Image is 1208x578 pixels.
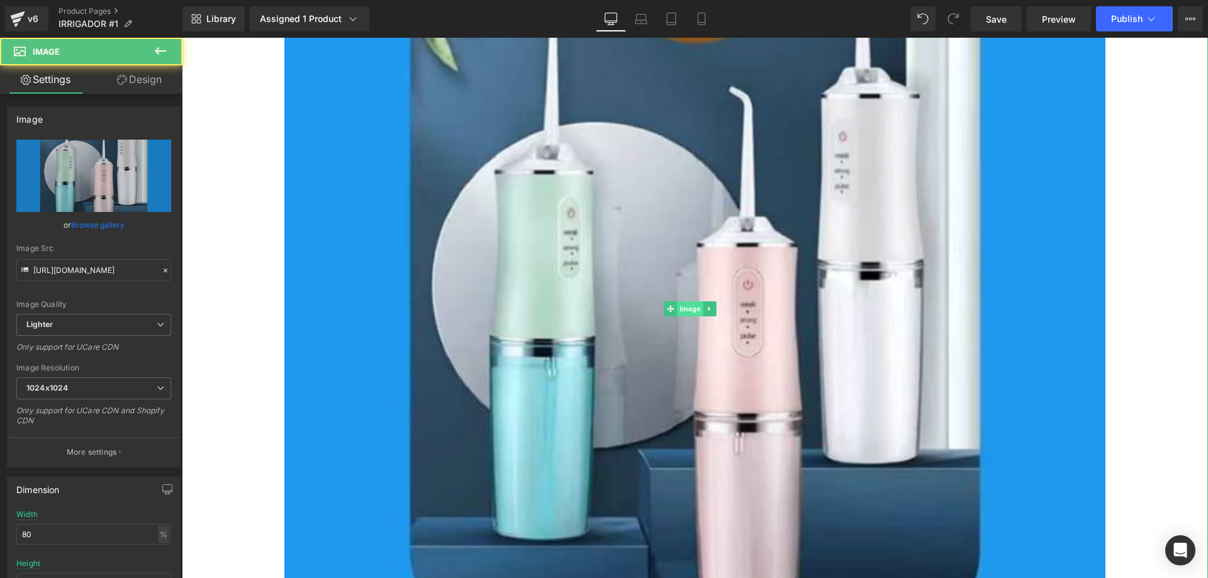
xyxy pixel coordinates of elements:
div: Open Intercom Messenger [1165,535,1195,565]
div: Image Src [16,244,171,253]
div: Only support for UCare CDN [16,342,171,360]
button: More settings [8,437,180,467]
b: 1024x1024 [26,383,68,392]
div: Only support for UCare CDN and Shopify CDN [16,406,171,434]
span: Publish [1111,14,1143,24]
div: Assigned 1 Product [260,13,359,25]
div: or [16,218,171,231]
button: More [1178,6,1203,31]
span: Image [33,47,60,57]
button: Undo [910,6,936,31]
div: Image [16,107,43,125]
span: Image [495,264,522,279]
a: Browse gallery [71,214,125,236]
span: Preview [1042,13,1076,26]
button: Publish [1096,6,1173,31]
p: More settings [67,447,117,458]
span: Save [986,13,1007,26]
div: v6 [25,11,41,27]
a: Desktop [596,6,626,31]
div: Dimension [16,477,60,495]
div: Image Quality [16,300,171,309]
a: Expand / Collapse [522,264,535,279]
a: v6 [5,6,48,31]
input: Link [16,259,171,281]
a: Laptop [626,6,656,31]
div: Height [16,559,40,568]
a: Product Pages [59,6,182,16]
a: Mobile [686,6,717,31]
span: IRRIGADOR #1 [59,19,118,29]
a: Tablet [656,6,686,31]
a: Preview [1027,6,1091,31]
b: Lighter [26,320,53,329]
div: % [158,526,169,543]
span: Library [206,13,236,25]
a: Design [94,65,185,94]
a: New Library [182,6,245,31]
div: Width [16,510,38,519]
div: Image Resolution [16,364,171,372]
input: auto [16,524,171,545]
button: Redo [941,6,966,31]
